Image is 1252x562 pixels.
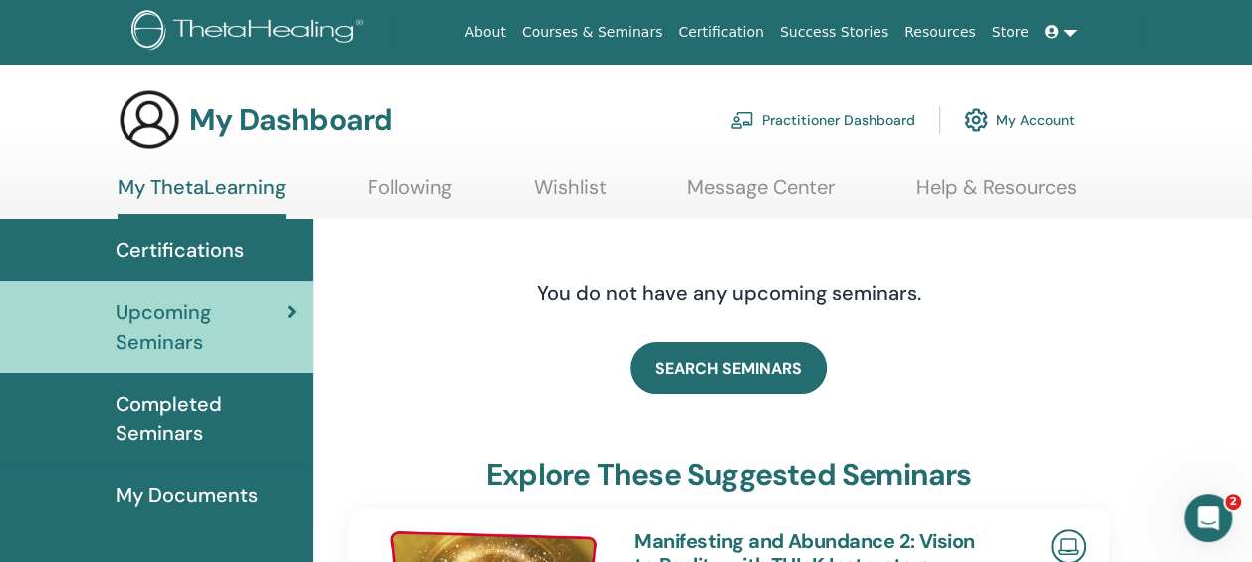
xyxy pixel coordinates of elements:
[896,14,984,51] a: Resources
[368,175,452,214] a: Following
[655,358,802,379] span: SEARCH SEMINARS
[456,14,513,51] a: About
[964,103,988,137] img: cog.svg
[534,175,607,214] a: Wishlist
[630,342,827,394] a: SEARCH SEMINARS
[189,102,392,138] h3: My Dashboard
[772,14,896,51] a: Success Stories
[415,281,1043,305] h4: You do not have any upcoming seminars.
[116,297,287,357] span: Upcoming Seminars
[730,98,915,141] a: Practitioner Dashboard
[670,14,771,51] a: Certification
[1225,494,1241,510] span: 2
[916,175,1077,214] a: Help & Resources
[118,88,181,151] img: generic-user-icon.jpg
[116,480,258,510] span: My Documents
[116,235,244,265] span: Certifications
[514,14,671,51] a: Courses & Seminars
[687,175,835,214] a: Message Center
[984,14,1037,51] a: Store
[486,457,971,493] h3: explore these suggested seminars
[964,98,1075,141] a: My Account
[116,389,297,448] span: Completed Seminars
[730,111,754,129] img: chalkboard-teacher.svg
[1184,494,1232,542] iframe: Intercom live chat
[131,10,370,55] img: logo.png
[118,175,286,219] a: My ThetaLearning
